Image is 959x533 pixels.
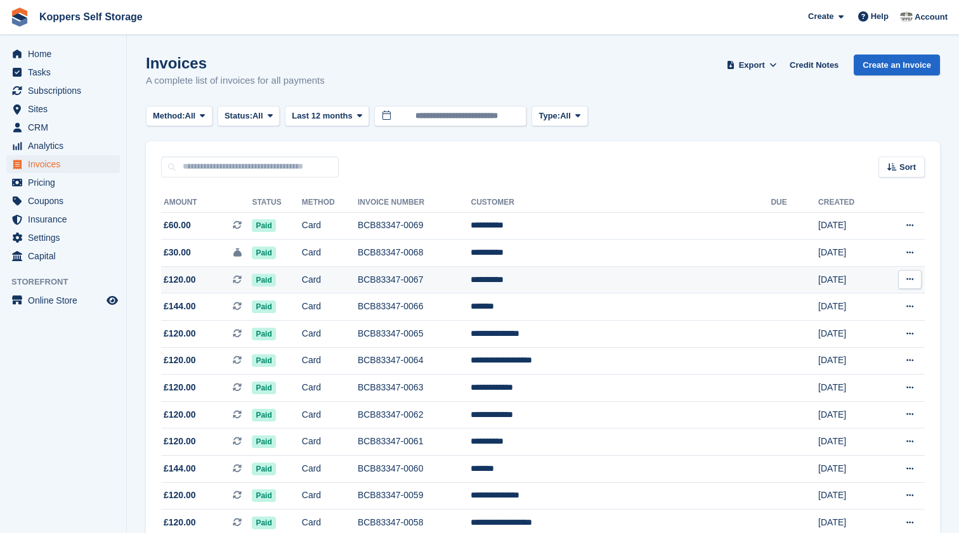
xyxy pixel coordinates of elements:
[225,110,252,122] span: Status:
[818,401,880,428] td: [DATE]
[6,192,120,210] a: menu
[302,293,358,321] td: Card
[6,210,120,228] a: menu
[28,192,104,210] span: Coupons
[252,435,275,448] span: Paid
[164,354,196,367] span: £120.00
[11,276,126,288] span: Storefront
[302,347,358,375] td: Card
[785,55,844,75] a: Credit Notes
[252,193,301,213] th: Status
[302,193,358,213] th: Method
[146,74,325,88] p: A complete list of invoices for all payments
[28,137,104,155] span: Analytics
[818,266,880,293] td: [DATE]
[6,292,120,309] a: menu
[164,327,196,340] span: £120.00
[28,100,104,118] span: Sites
[164,516,196,529] span: £120.00
[164,489,196,502] span: £120.00
[252,274,275,286] span: Paid
[252,247,275,259] span: Paid
[6,247,120,265] a: menu
[358,266,471,293] td: BCB83347-0067
[818,293,880,321] td: [DATE]
[302,321,358,348] td: Card
[285,106,369,127] button: Last 12 months
[164,462,196,475] span: £144.00
[252,517,275,529] span: Paid
[560,110,571,122] span: All
[358,347,471,375] td: BCB83347-0064
[771,193,818,213] th: Due
[358,482,471,510] td: BCB83347-0059
[538,110,560,122] span: Type:
[34,6,148,27] a: Koppers Self Storage
[153,110,185,122] span: Method:
[302,375,358,402] td: Card
[252,409,275,421] span: Paid
[739,59,765,72] span: Export
[28,174,104,191] span: Pricing
[252,382,275,394] span: Paid
[164,219,191,232] span: £60.00
[185,110,196,122] span: All
[252,300,275,313] span: Paid
[818,482,880,510] td: [DATE]
[358,240,471,267] td: BCB83347-0068
[358,293,471,321] td: BCB83347-0066
[28,292,104,309] span: Online Store
[292,110,352,122] span: Last 12 months
[10,8,29,27] img: stora-icon-8386f47178a22dfd0bd8f6a31ec36ba5ce8667c1dd55bd0f319d3a0aa187defe.svg
[818,456,880,483] td: [DATE]
[28,119,104,136] span: CRM
[28,210,104,228] span: Insurance
[6,174,120,191] a: menu
[252,219,275,232] span: Paid
[146,106,212,127] button: Method: All
[302,428,358,456] td: Card
[252,110,263,122] span: All
[252,463,275,475] span: Paid
[6,137,120,155] a: menu
[28,229,104,247] span: Settings
[28,63,104,81] span: Tasks
[164,300,196,313] span: £144.00
[818,193,880,213] th: Created
[915,11,948,23] span: Account
[302,240,358,267] td: Card
[252,489,275,502] span: Paid
[302,482,358,510] td: Card
[302,212,358,240] td: Card
[358,212,471,240] td: BCB83347-0069
[724,55,780,75] button: Export
[6,119,120,136] a: menu
[358,456,471,483] td: BCB83347-0060
[6,229,120,247] a: menu
[358,401,471,428] td: BCB83347-0062
[28,45,104,63] span: Home
[164,408,196,421] span: £120.00
[358,193,471,213] th: Invoice Number
[6,82,120,100] a: menu
[252,328,275,340] span: Paid
[899,161,916,174] span: Sort
[818,375,880,402] td: [DATE]
[818,428,880,456] td: [DATE]
[164,246,191,259] span: £30.00
[900,10,913,23] img: Frazer McFadden
[818,347,880,375] td: [DATE]
[808,10,833,23] span: Create
[871,10,889,23] span: Help
[28,247,104,265] span: Capital
[6,45,120,63] a: menu
[818,321,880,348] td: [DATE]
[6,100,120,118] a: menu
[302,401,358,428] td: Card
[164,381,196,394] span: £120.00
[146,55,325,72] h1: Invoices
[358,321,471,348] td: BCB83347-0065
[164,273,196,286] span: £120.00
[532,106,587,127] button: Type: All
[28,155,104,173] span: Invoices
